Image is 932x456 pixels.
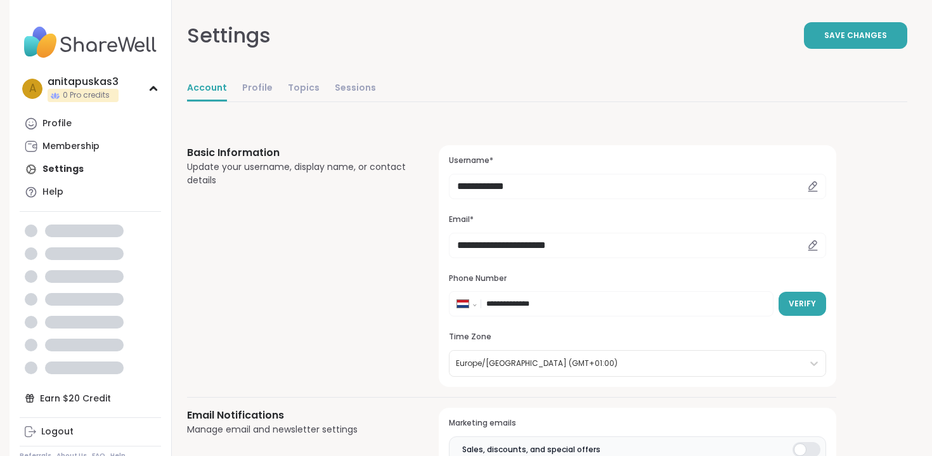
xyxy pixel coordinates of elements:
[242,76,273,101] a: Profile
[63,90,110,101] span: 0 Pro credits
[187,160,408,187] div: Update your username, display name, or contact details
[187,408,408,423] h3: Email Notifications
[457,300,469,308] img: Netherlands
[335,76,376,101] a: Sessions
[187,76,227,101] a: Account
[42,186,63,199] div: Help
[20,181,161,204] a: Help
[449,273,826,284] h3: Phone Number
[449,214,826,225] h3: Email*
[20,420,161,443] a: Logout
[449,332,826,342] h3: Time Zone
[41,426,74,438] div: Logout
[449,418,826,429] h3: Marketing emails
[462,444,600,455] span: Sales, discounts, and special offers
[288,76,320,101] a: Topics
[779,292,826,316] button: Verify
[42,140,100,153] div: Membership
[20,387,161,410] div: Earn $20 Credit
[29,81,36,97] span: a
[20,20,161,65] img: ShareWell Nav Logo
[187,423,408,436] div: Manage email and newsletter settings
[20,112,161,135] a: Profile
[42,117,72,130] div: Profile
[20,135,161,158] a: Membership
[187,145,408,160] h3: Basic Information
[449,155,826,166] h3: Username*
[48,75,119,89] div: anitapuskas3
[187,20,271,51] div: Settings
[804,22,907,49] button: Save Changes
[824,30,887,41] span: Save Changes
[789,298,816,309] span: Verify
